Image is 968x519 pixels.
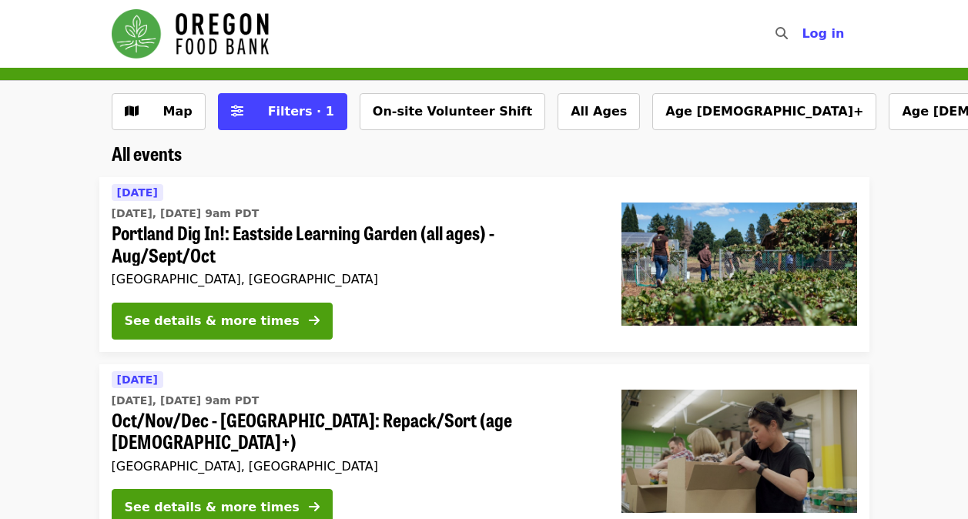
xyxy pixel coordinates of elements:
span: [DATE] [117,186,158,199]
button: Show map view [112,93,206,130]
time: [DATE], [DATE] 9am PDT [112,393,260,409]
button: See details & more times [112,303,333,340]
time: [DATE], [DATE] 9am PDT [112,206,260,222]
button: Log in [789,18,856,49]
span: Oct/Nov/Dec - [GEOGRAPHIC_DATA]: Repack/Sort (age [DEMOGRAPHIC_DATA]+) [112,409,597,454]
div: See details & more times [125,312,300,330]
button: Filters (1 selected) [218,93,347,130]
div: [GEOGRAPHIC_DATA], [GEOGRAPHIC_DATA] [112,272,597,286]
div: See details & more times [125,498,300,517]
span: Map [163,104,193,119]
i: sliders-h icon [231,104,243,119]
span: [DATE] [117,373,158,386]
button: On-site Volunteer Shift [360,93,545,130]
i: arrow-right icon [309,313,320,328]
img: Oct/Nov/Dec - Portland: Repack/Sort (age 8+) organized by Oregon Food Bank [621,390,857,513]
img: Portland Dig In!: Eastside Learning Garden (all ages) - Aug/Sept/Oct organized by Oregon Food Bank [621,203,857,326]
span: Log in [802,26,844,41]
button: Age [DEMOGRAPHIC_DATA]+ [652,93,876,130]
input: Search [797,15,809,52]
img: Oregon Food Bank - Home [112,9,269,59]
i: search icon [775,26,788,41]
span: Portland Dig In!: Eastside Learning Garden (all ages) - Aug/Sept/Oct [112,222,597,266]
span: Filters · 1 [268,104,334,119]
i: map icon [125,104,139,119]
a: See details for "Portland Dig In!: Eastside Learning Garden (all ages) - Aug/Sept/Oct" [99,177,869,352]
div: [GEOGRAPHIC_DATA], [GEOGRAPHIC_DATA] [112,459,597,474]
span: All events [112,139,182,166]
button: All Ages [558,93,640,130]
i: arrow-right icon [309,500,320,514]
